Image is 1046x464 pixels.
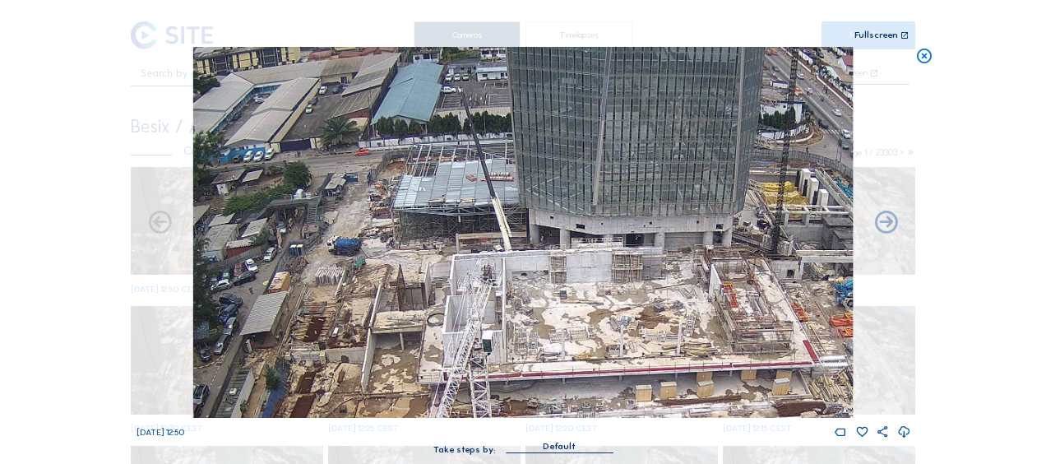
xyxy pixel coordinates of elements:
img: Image [193,47,853,418]
div: Take steps by: [433,445,496,454]
div: Fullscreen [854,30,898,40]
div: Default [543,439,576,454]
i: Back [872,210,900,237]
i: Forward [146,210,174,237]
span: [DATE] 12:50 [137,427,184,438]
div: Default [506,439,613,452]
